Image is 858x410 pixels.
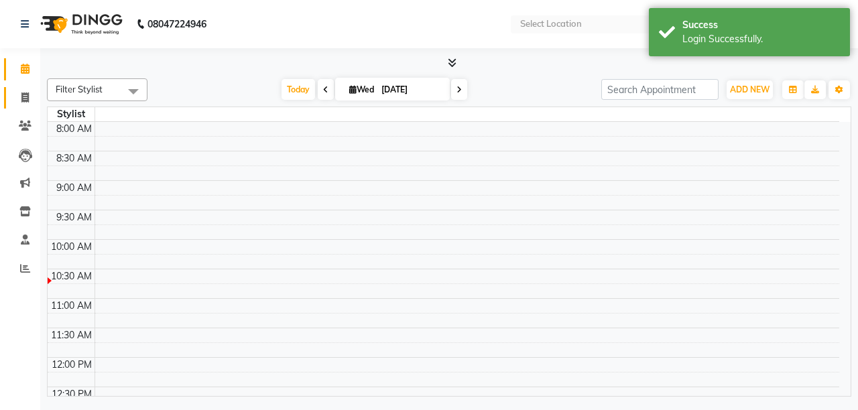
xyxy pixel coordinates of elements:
[48,240,95,254] div: 10:00 AM
[54,151,95,165] div: 8:30 AM
[54,122,95,136] div: 8:00 AM
[601,79,719,100] input: Search Appointment
[48,328,95,342] div: 11:30 AM
[56,84,103,94] span: Filter Stylist
[346,84,377,94] span: Wed
[49,387,95,401] div: 12:30 PM
[34,5,126,43] img: logo
[147,5,206,43] b: 08047224946
[730,84,770,94] span: ADD NEW
[48,269,95,283] div: 10:30 AM
[48,299,95,313] div: 11:00 AM
[682,32,840,46] div: Login Successfully.
[682,18,840,32] div: Success
[377,80,444,100] input: 2025-09-03
[727,80,773,99] button: ADD NEW
[54,210,95,224] div: 9:30 AM
[282,79,315,100] span: Today
[520,17,582,31] div: Select Location
[54,181,95,195] div: 9:00 AM
[49,358,95,372] div: 12:00 PM
[48,107,95,121] div: Stylist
